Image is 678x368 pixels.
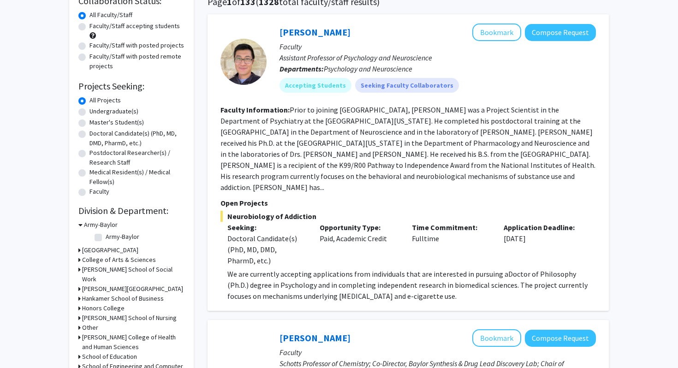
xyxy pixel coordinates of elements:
[82,303,125,313] h3: Honors College
[89,167,184,187] label: Medical Resident(s) / Medical Fellow(s)
[227,233,306,266] div: Doctoral Candidate(s) (PhD, MD, DMD, PharmD, etc.)
[525,24,596,41] button: Compose Request to Jacques Nguyen
[82,323,98,332] h3: Other
[89,148,184,167] label: Postdoctoral Researcher(s) / Research Staff
[78,205,184,216] h2: Division & Department:
[78,81,184,92] h2: Projects Seeking:
[280,41,596,52] p: Faculty
[82,245,138,255] h3: [GEOGRAPHIC_DATA]
[280,52,596,63] p: Assistant Professor of Psychology and Neuroscience
[227,269,588,301] span: Doctor of Philosophy (Ph.D.) degree in Psychology and in completing independent research in biome...
[227,268,596,302] p: We are currently accepting applications from individuals that are interested in pursuing a
[280,64,324,73] b: Departments:
[405,222,497,266] div: Fulltime
[355,78,459,93] mat-chip: Seeking Faculty Collaborators
[227,222,306,233] p: Seeking:
[89,21,180,31] label: Faculty/Staff accepting students
[82,313,177,323] h3: [PERSON_NAME] School of Nursing
[320,222,398,233] p: Opportunity Type:
[82,332,184,352] h3: [PERSON_NAME] College of Health and Human Sciences
[525,330,596,347] button: Compose Request to Daniel Romo
[89,107,138,116] label: Undergraduate(s)
[220,105,595,192] fg-read-more: Prior to joining [GEOGRAPHIC_DATA], [PERSON_NAME] was a Project Scientist in the Department of Ps...
[220,211,596,222] span: Neurobiology of Addiction
[280,26,351,38] a: [PERSON_NAME]
[280,347,596,358] p: Faculty
[82,265,184,284] h3: [PERSON_NAME] School of Social Work
[280,332,351,344] a: [PERSON_NAME]
[89,52,184,71] label: Faculty/Staff with posted remote projects
[412,222,490,233] p: Time Commitment:
[89,10,132,20] label: All Faculty/Staff
[220,105,290,114] b: Faculty Information:
[313,222,405,266] div: Paid, Academic Credit
[89,129,184,148] label: Doctoral Candidate(s) (PhD, MD, DMD, PharmD, etc.)
[280,78,351,93] mat-chip: Accepting Students
[89,41,184,50] label: Faculty/Staff with posted projects
[89,187,109,196] label: Faculty
[497,222,589,266] div: [DATE]
[106,232,139,242] label: Army-Baylor
[89,118,144,127] label: Master's Student(s)
[82,284,183,294] h3: [PERSON_NAME][GEOGRAPHIC_DATA]
[82,294,164,303] h3: Hankamer School of Business
[7,326,39,361] iframe: Chat
[472,24,521,41] button: Add Jacques Nguyen to Bookmarks
[504,222,582,233] p: Application Deadline:
[472,329,521,347] button: Add Daniel Romo to Bookmarks
[84,220,118,230] h3: Army-Baylor
[324,64,412,73] span: Psychology and Neuroscience
[82,352,137,362] h3: School of Education
[220,197,596,208] p: Open Projects
[82,255,156,265] h3: College of Arts & Sciences
[89,95,121,105] label: All Projects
